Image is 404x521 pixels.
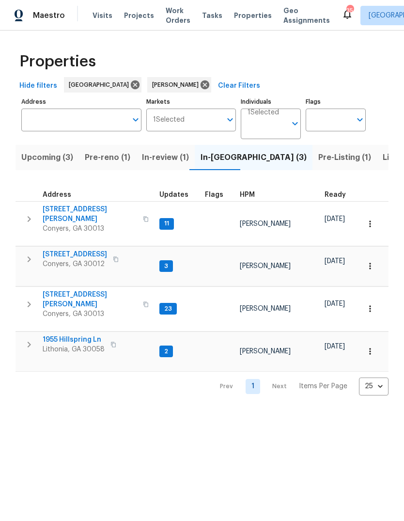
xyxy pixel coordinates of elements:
span: [PERSON_NAME] [240,221,291,227]
button: Open [223,113,237,126]
div: Earliest renovation start date (first business day after COE or Checkout) [325,191,355,198]
label: Markets [146,99,236,105]
span: Clear Filters [218,80,260,92]
span: [GEOGRAPHIC_DATA] [69,80,133,90]
span: Conyers, GA 30013 [43,224,137,234]
span: Projects [124,11,154,20]
span: [STREET_ADDRESS][PERSON_NAME] [43,290,137,309]
span: [PERSON_NAME] [152,80,202,90]
span: 1955 Hillspring Ln [43,335,105,345]
span: 2 [160,347,172,356]
button: Open [353,113,367,126]
span: In-[GEOGRAPHIC_DATA] (3) [201,151,307,164]
span: Maestro [33,11,65,20]
span: In-review (1) [142,151,189,164]
span: Work Orders [166,6,190,25]
label: Address [21,99,141,105]
span: Conyers, GA 30012 [43,259,107,269]
span: Updates [159,191,188,198]
span: Hide filters [19,80,57,92]
button: Hide filters [16,77,61,95]
div: [GEOGRAPHIC_DATA] [64,77,141,93]
span: [STREET_ADDRESS][PERSON_NAME] [43,205,137,224]
span: [DATE] [325,343,345,350]
span: Visits [93,11,112,20]
span: [STREET_ADDRESS] [43,250,107,259]
a: Goto page 1 [246,379,260,394]
span: Tasks [202,12,222,19]
label: Individuals [241,99,301,105]
button: Clear Filters [214,77,264,95]
span: Pre-reno (1) [85,151,130,164]
span: [PERSON_NAME] [240,348,291,355]
span: Properties [234,11,272,20]
button: Open [288,117,302,130]
span: Conyers, GA 30013 [43,309,137,319]
div: [PERSON_NAME] [147,77,211,93]
div: 25 [359,374,388,399]
span: [DATE] [325,300,345,307]
span: Properties [19,57,96,66]
span: 1 Selected [153,116,185,124]
span: Address [43,191,71,198]
span: 1 Selected [248,109,279,117]
nav: Pagination Navigation [211,378,388,395]
span: 23 [160,305,176,313]
button: Open [129,113,142,126]
span: [PERSON_NAME] [240,263,291,269]
div: 35 [346,6,353,16]
span: [PERSON_NAME] [240,305,291,312]
span: HPM [240,191,255,198]
span: 11 [160,220,173,228]
span: Geo Assignments [283,6,330,25]
label: Flags [306,99,366,105]
span: Pre-Listing (1) [318,151,371,164]
span: [DATE] [325,258,345,265]
p: Items Per Page [299,381,347,391]
span: 3 [160,262,172,270]
span: Lithonia, GA 30058 [43,345,105,354]
span: Flags [205,191,223,198]
span: [DATE] [325,216,345,222]
span: Ready [325,191,346,198]
span: Upcoming (3) [21,151,73,164]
